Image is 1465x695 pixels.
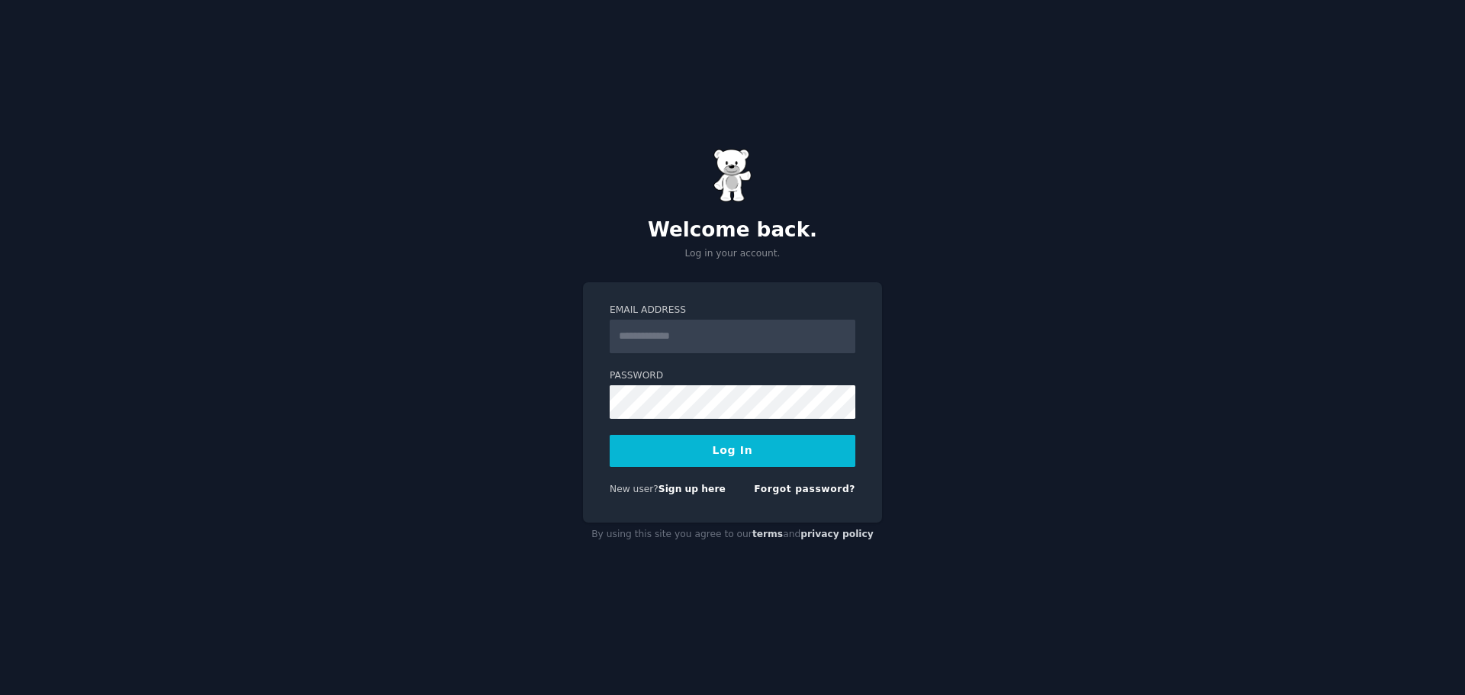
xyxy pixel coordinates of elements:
label: Email Address [610,304,855,317]
label: Password [610,369,855,383]
p: Log in your account. [583,247,882,261]
button: Log In [610,435,855,467]
a: Sign up here [658,484,726,494]
a: Forgot password? [754,484,855,494]
div: By using this site you agree to our and [583,523,882,547]
span: New user? [610,484,658,494]
a: privacy policy [800,529,874,539]
img: Gummy Bear [713,149,752,202]
h2: Welcome back. [583,218,882,243]
a: terms [752,529,783,539]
